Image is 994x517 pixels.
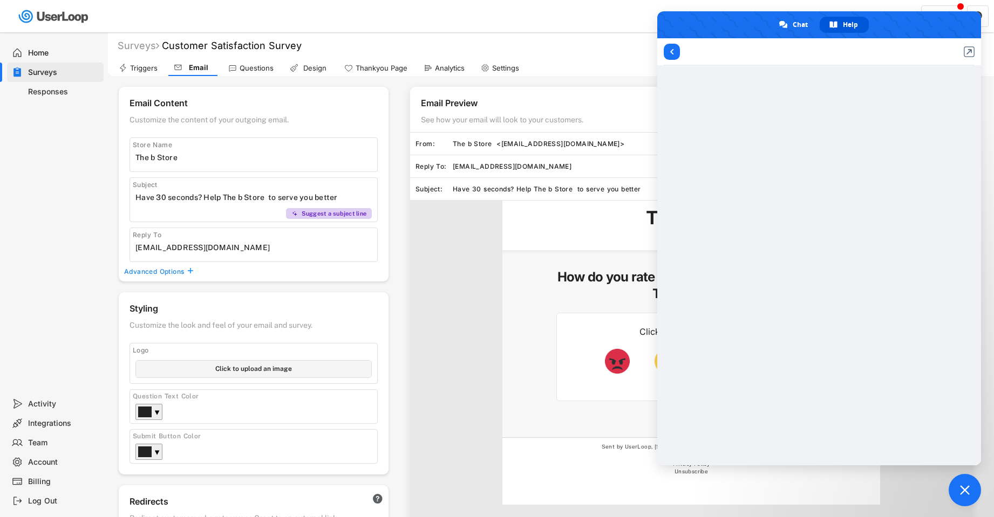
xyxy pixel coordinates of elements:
[133,346,377,355] div: Logo
[16,5,92,27] img: userloop-logo-01.svg
[130,320,378,335] div: Customize the look and feel of your email and survey.
[28,67,99,78] div: Surveys
[372,494,383,505] button: 
[416,140,453,148] div: From:
[595,326,788,337] div: Click on a reaction below
[133,141,289,149] div: Store Name
[291,211,298,216] img: MagicMajor%20%28Purple%29.svg
[770,17,819,33] div: Chat
[964,46,975,57] a: View in Helpdesk
[154,408,160,418] div: ▼
[162,40,302,51] font: Customer Satisfaction Survey
[453,140,959,148] div: The b Store <[EMAIL_ADDRESS][DOMAIN_NAME]>
[416,162,453,171] div: Reply To:
[130,115,378,129] div: Customize the content of your outgoing email.
[655,349,679,374] img: neutral-face_1f610.png
[664,44,680,60] span: Return to articles
[820,17,869,33] div: Help
[28,438,99,448] div: Team
[28,496,99,506] div: Log Out
[185,63,212,72] div: Email
[28,477,99,487] div: Billing
[124,267,186,276] div: Advanced Options
[28,48,99,58] div: Home
[793,17,808,33] span: Chat
[373,493,383,505] text: 
[130,496,362,511] div: Redirects
[492,64,519,73] div: Settings
[597,460,786,468] div: Privacy Policy
[133,231,289,239] div: Reply To
[356,64,407,73] div: Thankyou Page
[28,399,99,409] div: Activity
[28,87,99,97] div: Responses
[154,447,160,458] div: ▼
[416,185,453,194] div: Subject:
[302,210,367,217] div: Suggest a subject line
[133,432,380,441] div: Submit Button Color
[597,443,786,460] div: Sent by UserLoop, [STREET_ADDRESS] on behalf of The b Store
[301,64,328,73] div: Design
[133,181,377,189] div: Subject
[118,39,159,52] div: Surveys
[240,64,274,73] div: Questions
[843,17,858,33] span: Help
[28,457,99,467] div: Account
[453,185,972,194] div: Have 30 seconds? Help The b Store to serve you better
[186,267,195,274] button: 
[421,115,587,129] div: See how your email will look to your customers.
[130,303,378,318] div: Styling
[130,98,378,112] div: Email Content
[605,349,630,374] img: pouting-face_1f621.png
[28,418,99,429] div: Integrations
[597,468,786,475] div: Unsubscribe
[130,64,158,73] div: Triggers
[435,64,465,73] div: Analytics
[556,268,826,302] h5: How do you rate your overall experience with The b Store ?
[583,206,799,235] div: The b Store
[421,98,478,112] div: Email Preview
[453,162,972,171] div: [EMAIL_ADDRESS][DOMAIN_NAME]
[949,474,981,506] div: Close chat
[973,11,982,20] text: 
[188,267,193,274] text: 
[133,392,380,401] div: Question Text Color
